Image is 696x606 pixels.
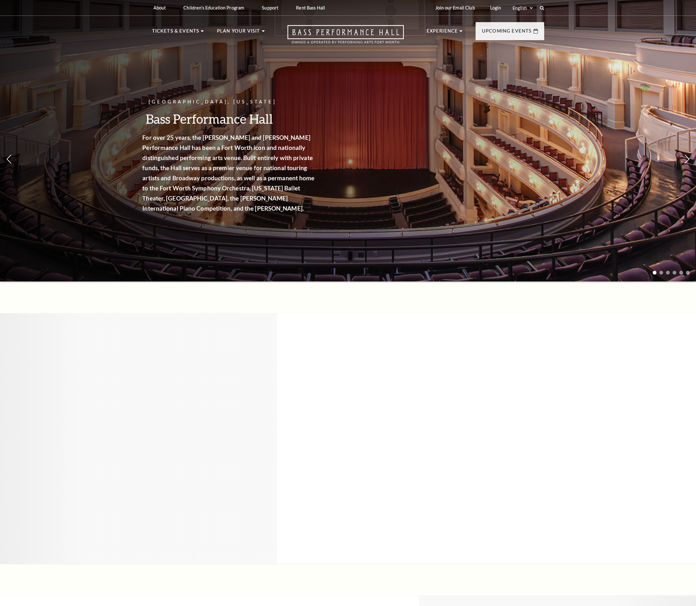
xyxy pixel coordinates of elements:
[262,5,278,10] p: Support
[482,27,532,39] p: Upcoming Events
[152,27,200,39] p: Tickets & Events
[153,5,166,10] p: About
[150,111,323,127] h3: Bass Performance Hall
[427,27,458,39] p: Experience
[150,134,322,212] strong: For over 25 years, the [PERSON_NAME] and [PERSON_NAME] Performance Hall has been a Fort Worth ico...
[217,27,260,39] p: Plan Your Visit
[296,5,325,10] p: Rent Bass Hall
[511,5,534,11] select: Select:
[183,5,244,10] p: Children's Education Program
[150,98,323,106] p: [GEOGRAPHIC_DATA], [US_STATE]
